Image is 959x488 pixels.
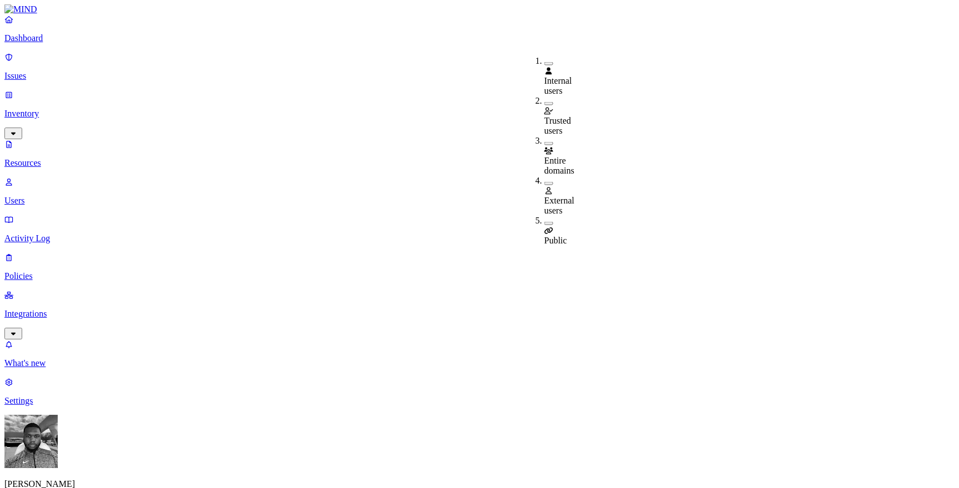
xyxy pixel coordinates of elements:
[4,252,955,281] a: Policies
[4,377,955,406] a: Settings
[544,76,572,95] span: Internal users
[4,215,955,243] a: Activity Log
[4,177,955,206] a: Users
[4,196,955,206] p: Users
[4,71,955,81] p: Issues
[4,52,955,81] a: Issues
[544,156,574,175] span: Entire domains
[544,116,571,135] span: Trusted users
[4,415,58,468] img: Cameron White
[544,196,574,215] span: External users
[4,14,955,43] a: Dashboard
[4,33,955,43] p: Dashboard
[4,309,955,319] p: Integrations
[4,290,955,338] a: Integrations
[4,4,37,14] img: MIND
[4,358,955,368] p: What's new
[544,236,567,245] span: Public
[4,339,955,368] a: What's new
[4,271,955,281] p: Policies
[4,90,955,138] a: Inventory
[4,139,955,168] a: Resources
[4,158,955,168] p: Resources
[4,109,955,119] p: Inventory
[4,233,955,243] p: Activity Log
[4,4,955,14] a: MIND
[4,396,955,406] p: Settings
